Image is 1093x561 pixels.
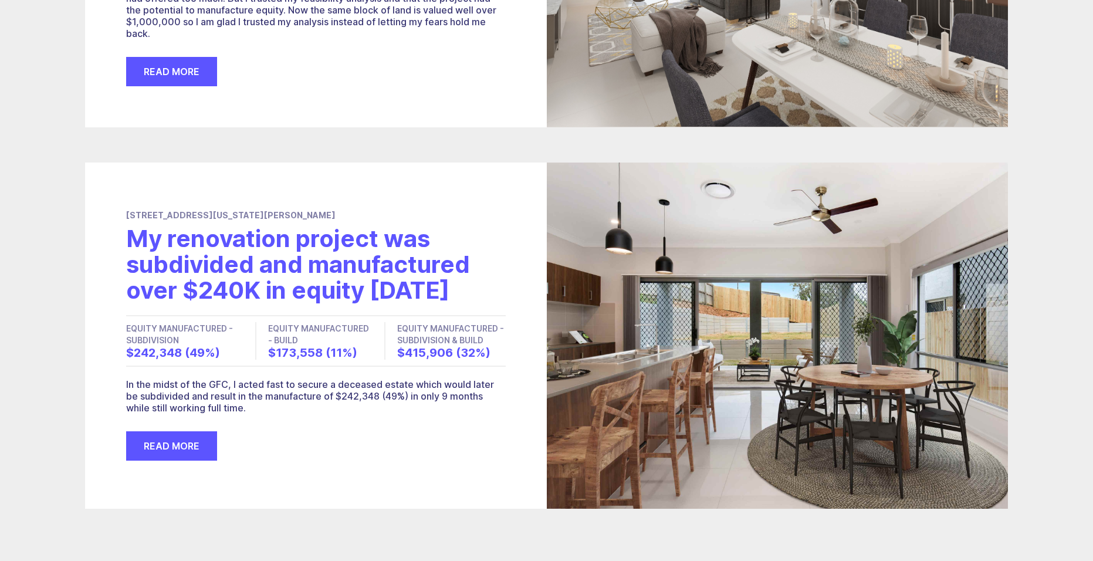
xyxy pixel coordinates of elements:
span: $173,558 (11%) [268,346,357,360]
a: Read More [126,431,217,461]
a: Read More [126,57,217,86]
span: EQUITY MANUFACTURED - SUBDIVISION [126,323,233,345]
span: EQUITY MANUFACTURED - SUBDIVISION & BUILD [397,323,504,345]
h2: My renovation project was subdivided and manufactured over $240K in equity [DATE] [126,226,506,303]
span: $242,348 (49%) [126,346,220,360]
p: In the midst of the GFC, I acted fast to secure a deceased estate which would later be subdivided... [126,378,506,414]
span: [STREET_ADDRESS][US_STATE][PERSON_NAME] [126,210,336,220]
span: $415,906 (32%) [397,346,490,360]
span: EQUITY MANUFACTURED - BUILD [268,323,369,345]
